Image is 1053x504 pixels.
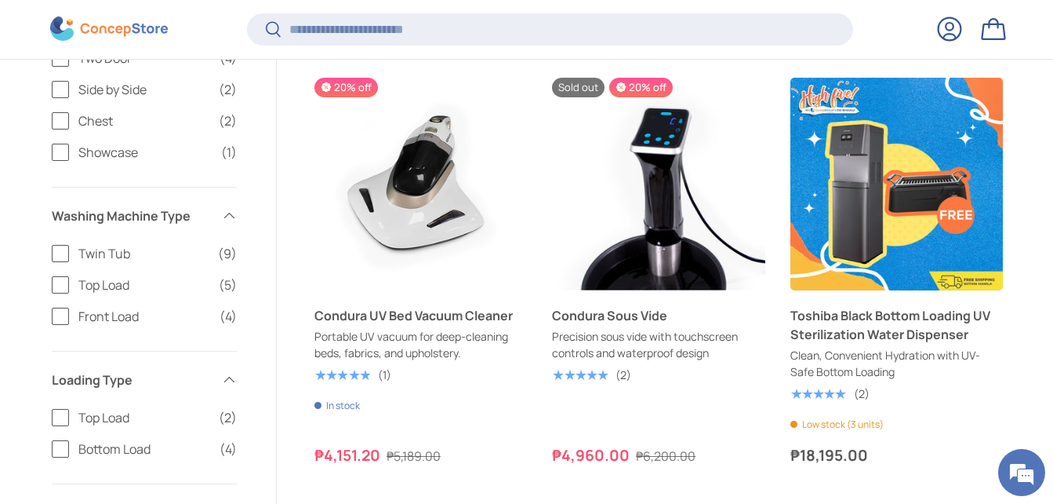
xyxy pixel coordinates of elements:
[314,306,527,325] a: Condura UV Bed Vacuum Cleaner
[552,78,764,290] a: Condura Sous Vide
[78,276,209,294] span: Top Load
[52,206,212,225] span: Washing Machine Type
[91,152,216,310] span: We're online!
[78,111,209,130] span: Chest
[314,78,527,290] a: Condura UV Bed Vacuum Cleaner
[52,352,237,408] summary: Loading Type
[82,88,263,108] div: Chat with us now
[218,244,237,263] span: (9)
[78,244,209,263] span: Twin Tub
[314,78,378,97] span: 20% off
[78,440,210,458] span: Bottom Load
[220,307,237,326] span: (4)
[790,306,1003,344] a: Toshiba Black Bottom Loading UV Sterilization Water Dispenser
[78,143,212,162] span: Showcase
[219,276,237,294] span: (5)
[219,111,237,130] span: (2)
[78,408,209,427] span: Top Load
[552,78,605,97] span: Sold out
[790,78,1003,290] a: Toshiba Black Bottom Loading UV Sterilization Water Dispenser
[257,8,295,46] div: Minimize live chat window
[52,188,237,244] summary: Washing Machine Type
[52,371,212,389] span: Loading Type
[221,143,237,162] span: (1)
[552,306,764,325] a: Condura Sous Vide
[78,80,209,99] span: Side by Side
[219,80,237,99] span: (2)
[219,408,237,427] span: (2)
[8,337,299,392] textarea: Type your message and hit 'Enter'
[78,307,210,326] span: Front Load
[220,440,237,458] span: (4)
[609,78,673,97] span: 20% off
[50,17,168,42] img: ConcepStore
